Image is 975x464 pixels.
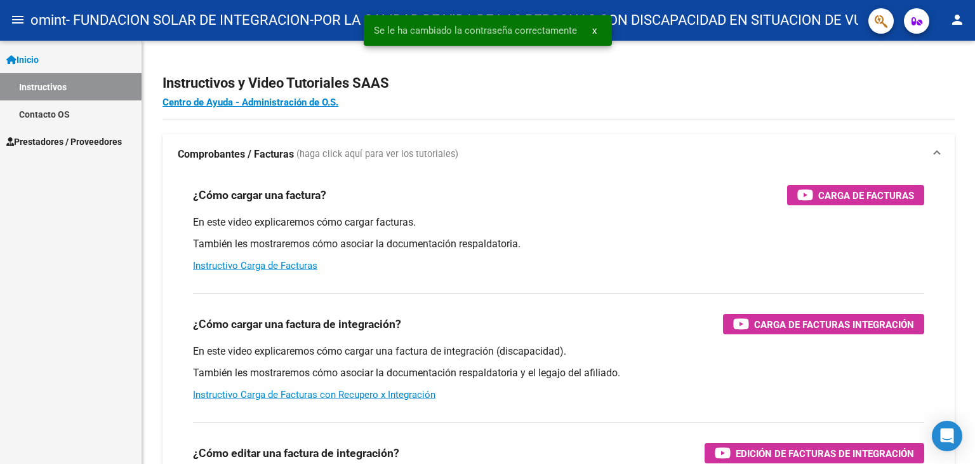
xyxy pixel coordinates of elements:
span: Carga de Facturas [818,188,914,203]
p: En este video explicaremos cómo cargar facturas. [193,215,924,229]
mat-expansion-panel-header: Comprobantes / Facturas (haga click aquí para ver los tutoriales) [162,134,955,175]
button: x [582,19,607,42]
strong: Comprobantes / Facturas [178,147,294,161]
button: Carga de Facturas [787,185,924,205]
h3: ¿Cómo cargar una factura? [193,186,326,204]
span: omint [30,6,66,34]
span: (haga click aquí para ver los tutoriales) [296,147,458,161]
a: Instructivo Carga de Facturas [193,260,317,271]
span: Edición de Facturas de integración [736,446,914,461]
h2: Instructivos y Video Tutoriales SAAS [162,71,955,95]
span: Se le ha cambiado la contraseña correctamente [374,24,577,37]
h3: ¿Cómo editar una factura de integración? [193,444,399,462]
h3: ¿Cómo cargar una factura de integración? [193,315,401,333]
p: En este video explicaremos cómo cargar una factura de integración (discapacidad). [193,345,924,358]
mat-icon: person [950,12,965,27]
button: Carga de Facturas Integración [723,314,924,334]
button: Edición de Facturas de integración [705,443,924,463]
span: Carga de Facturas Integración [754,317,914,332]
span: Prestadores / Proveedores [6,135,122,149]
span: x [592,25,597,36]
p: También les mostraremos cómo asociar la documentación respaldatoria. [193,237,924,251]
span: Inicio [6,53,39,67]
a: Instructivo Carga de Facturas con Recupero x Integración [193,389,435,400]
mat-icon: menu [10,12,25,27]
div: Open Intercom Messenger [932,421,962,451]
p: También les mostraremos cómo asociar la documentación respaldatoria y el legajo del afiliado. [193,366,924,380]
a: Centro de Ayuda - Administración de O.S. [162,97,338,108]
